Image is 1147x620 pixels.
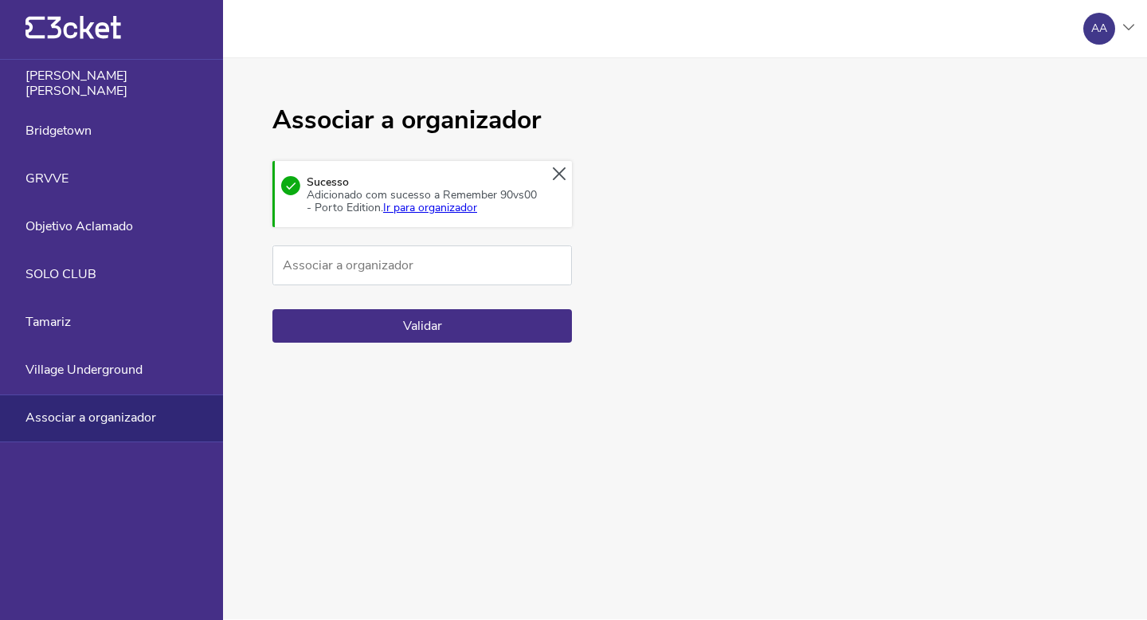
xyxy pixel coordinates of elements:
[25,17,45,39] g: {' '}
[272,106,572,135] h1: Associar a organizador
[25,315,71,329] span: Tamariz
[25,410,156,425] span: Associar a organizador
[272,245,572,285] input: Associar a organizador
[307,189,542,214] div: Adicionado com sucesso a Remember 90vs00 - Porto Edition.
[1091,22,1107,35] div: AA
[25,219,133,233] span: Objetivo Aclamado
[25,69,223,98] span: [PERSON_NAME] [PERSON_NAME]
[25,171,69,186] span: GRVVE
[383,200,477,215] a: Ir para organizador
[272,309,572,343] button: Validar
[25,124,92,138] span: Bridgetown
[25,363,143,377] span: Village Underground
[25,267,96,281] span: SOLO CLUB
[25,32,121,43] a: {' '}
[300,176,542,214] div: Sucesso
